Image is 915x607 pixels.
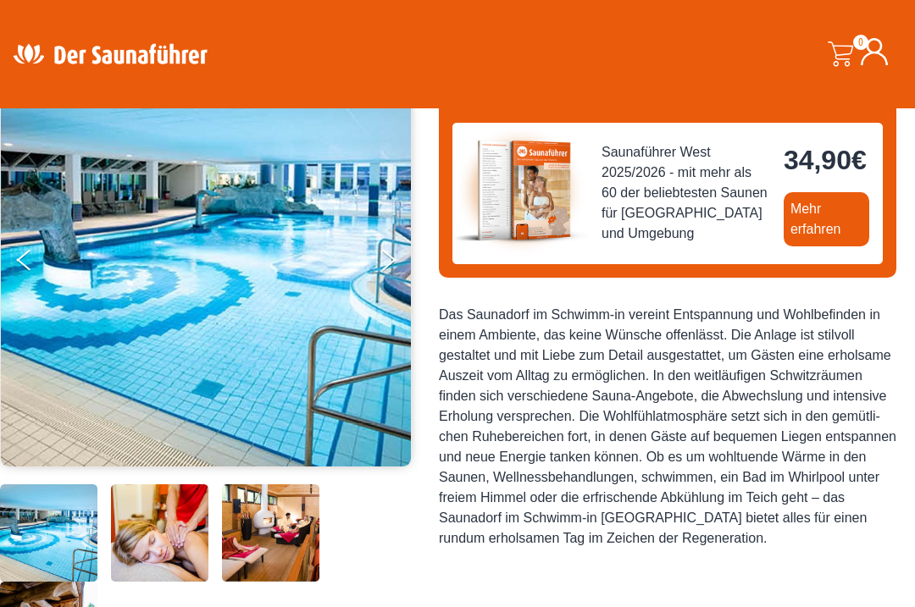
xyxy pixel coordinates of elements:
span: € [851,145,867,175]
img: der-saunafuehrer-2025-west.jpg [452,123,588,258]
button: Previous [17,242,59,284]
span: Saunaführer West 2025/2026 - mit mehr als 60 der beliebtesten Saunen für [GEOGRAPHIC_DATA] und Um... [602,142,770,244]
a: Mehr erfahren [784,192,869,246]
bdi: 34,90 [784,145,867,175]
div: Das Saunadorf im Schwimm-in vereint Entspannung und Wohlbefinden in einem Ambiente, das keine Wün... [439,305,896,549]
button: Next [379,242,421,284]
span: 0 [853,35,868,50]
